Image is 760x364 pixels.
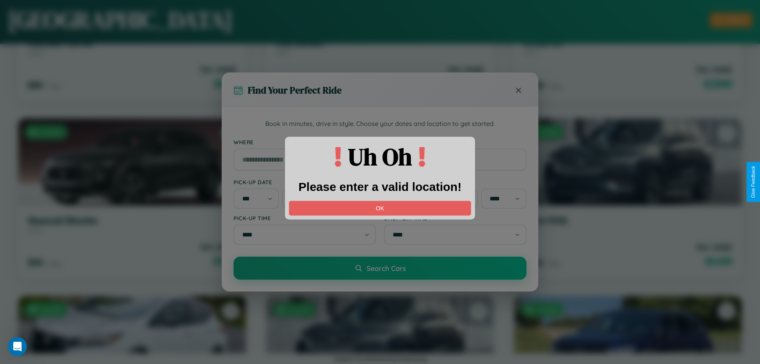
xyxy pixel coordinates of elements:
label: Drop-off Date [384,179,526,185]
label: Drop-off Time [384,215,526,221]
p: Book in minutes, drive in style. Choose your dates and location to get started. [234,119,526,129]
h3: Find Your Perfect Ride [248,84,342,97]
label: Pick-up Time [234,215,376,221]
span: Search Cars [367,264,406,273]
label: Where [234,139,526,145]
label: Pick-up Date [234,179,376,185]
